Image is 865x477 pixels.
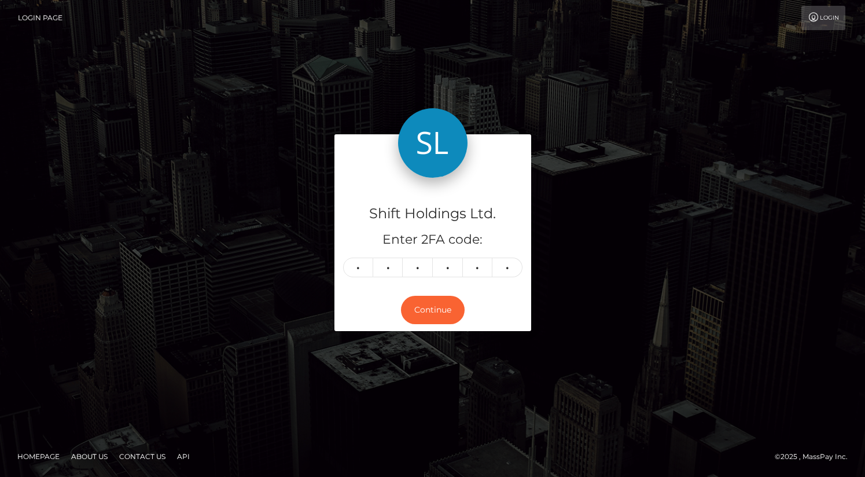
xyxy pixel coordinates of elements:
a: Login [801,6,845,30]
h4: Shift Holdings Ltd. [343,204,522,224]
h5: Enter 2FA code: [343,231,522,249]
a: API [172,447,194,465]
a: About Us [67,447,112,465]
a: Homepage [13,447,64,465]
div: © 2025 , MassPay Inc. [775,450,856,463]
button: Continue [401,296,465,324]
a: Contact Us [115,447,170,465]
img: Shift Holdings Ltd. [398,108,468,178]
a: Login Page [18,6,62,30]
